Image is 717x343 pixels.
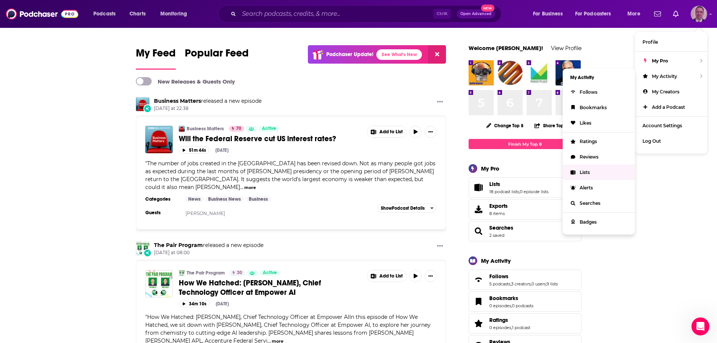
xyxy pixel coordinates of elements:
span: 70 [236,125,241,133]
span: Bad [36,230,46,240]
span: , [510,281,511,287]
a: 0 episodes [489,325,511,330]
span: Will the Federal Reserve cut US interest rates? [179,134,336,143]
span: Amazing [89,230,99,240]
span: [DATE] at 22:38 [154,105,262,112]
img: Reel Pod News Cast™ with Levon Putney [469,60,494,85]
span: Great [71,230,82,240]
span: Ratings [489,317,508,323]
a: News [185,196,204,202]
img: Ask Dr. Drew [556,60,581,85]
span: More [627,9,640,19]
button: open menu [528,8,572,20]
span: 8 items [489,211,508,216]
span: Follows [489,273,508,280]
button: Show More Button [367,270,406,282]
span: Bookmarks [469,291,582,312]
button: go back [5,3,19,17]
a: Exports [469,199,582,220]
span: , [511,325,512,330]
img: The Pair Program [179,270,185,276]
a: Lists [471,182,486,193]
img: Business Matters [179,126,185,132]
a: 2 saved [489,233,504,238]
a: 5 podcasts [489,281,510,287]
span: Bookmarks [489,295,518,302]
a: Follows [489,273,558,280]
a: Finish My Top 8 [469,139,582,149]
img: Take care hi-res stock photography and ... [12,11,94,99]
div: My Pro [481,165,499,172]
p: The team can also help [37,9,94,17]
div: Search podcasts, credits, & more... [225,5,508,23]
div: Concierge Specialist [12,110,117,117]
span: Active [263,269,277,277]
a: My Feed [136,47,176,70]
img: How We Hatched: Jennifer Sample, Chief Technology Officer at Empower AI [145,270,173,297]
iframe: Intercom live chat [691,317,709,335]
img: User Profile [691,6,707,22]
span: Profile [642,39,658,45]
span: For Podcasters [575,9,611,19]
span: Lists [469,177,582,198]
a: Profile [635,34,707,50]
a: 0 episodes [489,303,511,308]
button: 34m 10s [179,300,210,307]
span: Follows [469,270,582,290]
button: Show More Button [434,242,446,251]
div: New Episode [143,249,152,257]
img: Will the Federal Reserve cut US interest rates? [145,126,173,153]
div: The Concierge Team handles a very high volume of requests per day from Pro users. If you would li... [12,121,117,172]
span: , [546,281,547,287]
button: open menu [88,8,125,20]
p: Podchaser Update! [326,51,373,58]
span: Ctrl K [433,9,451,19]
a: Business Matters [187,126,224,132]
a: Active [259,126,279,132]
span: My Creators [652,89,679,95]
button: Open AdvancedNew [457,9,495,18]
a: Popular Feed [185,47,249,70]
a: Welcome [PERSON_NAME]! [469,44,543,52]
span: 30 [237,269,242,277]
img: Rare Earth Exchanges [498,60,523,85]
button: Show More Button [367,126,406,137]
span: Add to List [379,129,403,135]
span: Log Out [642,138,661,144]
a: Charts [125,8,150,20]
a: 0 podcasts [512,303,533,308]
button: Show More Button [434,98,446,107]
span: My Activity [652,73,677,79]
span: The number of jobs created in the [GEOGRAPHIC_DATA] has been revised down. Not as many people got... [145,160,435,191]
a: Bookmarks [489,295,533,302]
div: New Episode [143,104,152,113]
h3: released a new episode [154,242,263,249]
button: Change Top 8 [482,121,528,130]
span: Searches [489,224,513,231]
button: Show profile menu [691,6,707,22]
a: 30 [230,270,245,276]
a: 0 episode lists [520,189,548,194]
div: [DATE] [216,301,229,306]
button: open menu [622,8,650,20]
a: Lists [489,181,548,188]
div: Support Bot says… [6,207,145,261]
button: Show More Button [425,126,437,138]
a: The Pair Program [154,242,203,248]
img: Podchaser - Follow, Share and Rate Podcasts [6,7,78,21]
button: Show More Button [425,270,437,282]
span: Exports [489,203,508,209]
a: View Profile [551,44,582,52]
a: Add a Podcast [635,99,707,115]
img: Marketplace [527,60,552,85]
a: Active [260,270,280,276]
div: Help [PERSON_NAME] understand how they’re doing: [6,183,123,207]
h3: released a new episode [154,98,262,105]
span: OK [53,230,64,240]
a: 9 lists [547,281,558,287]
span: Ratings [469,313,582,334]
